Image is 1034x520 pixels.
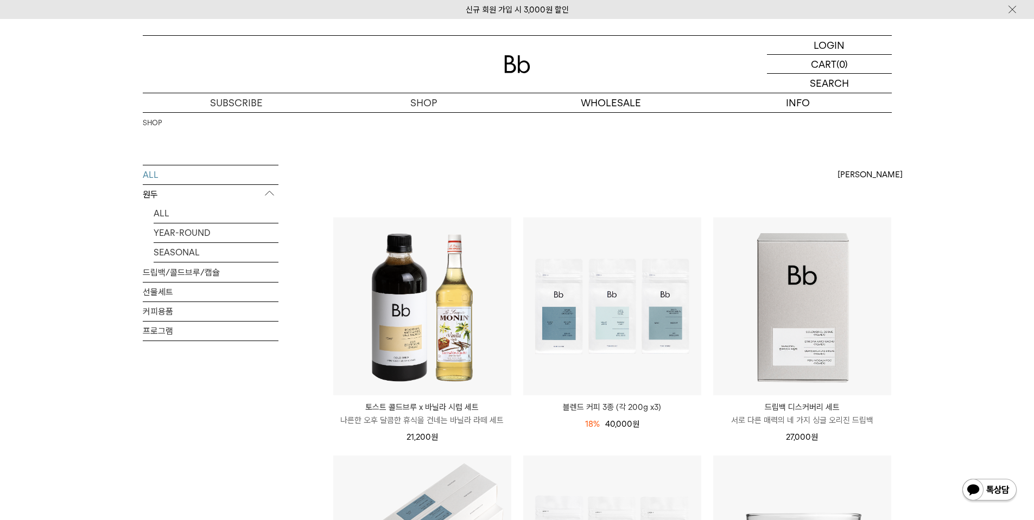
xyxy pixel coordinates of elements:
img: 카카오톡 채널 1:1 채팅 버튼 [961,478,1018,504]
a: CART (0) [767,55,892,74]
img: 블렌드 커피 3종 (각 200g x3) [523,217,701,395]
img: 로고 [504,55,530,73]
a: 선물세트 [143,283,278,301]
a: SHOP [330,93,517,112]
img: 드립백 디스커버리 세트 [713,217,891,395]
a: 토스트 콜드브루 x 바닐라 시럽 세트 나른한 오후 달콤한 휴식을 건네는 바닐라 라떼 세트 [333,401,511,427]
p: 원두 [143,185,278,204]
a: ALL [143,165,278,184]
span: 원 [632,419,639,429]
p: 드립백 디스커버리 세트 [713,401,891,414]
span: 21,200 [407,432,438,442]
a: 드립백 디스커버리 세트 서로 다른 매력의 네 가지 싱글 오리진 드립백 [713,401,891,427]
a: LOGIN [767,36,892,55]
a: SUBSCRIBE [143,93,330,112]
a: 드립백/콜드브루/캡슐 [143,263,278,282]
p: 나른한 오후 달콤한 휴식을 건네는 바닐라 라떼 세트 [333,414,511,427]
p: 토스트 콜드브루 x 바닐라 시럽 세트 [333,401,511,414]
p: 서로 다른 매력의 네 가지 싱글 오리진 드립백 [713,414,891,427]
img: 토스트 콜드브루 x 바닐라 시럽 세트 [333,217,511,395]
p: LOGIN [814,36,845,54]
p: INFO [705,93,892,112]
a: SEASONAL [154,243,278,262]
span: 40,000 [605,419,639,429]
a: 프로그램 [143,322,278,341]
span: [PERSON_NAME] [838,168,903,181]
a: 블렌드 커피 3종 (각 200g x3) [523,401,701,414]
div: 18% [585,418,600,431]
span: 27,000 [786,432,818,442]
p: SEARCH [810,74,849,93]
a: YEAR-ROUND [154,223,278,242]
a: ALL [154,204,278,223]
a: 신규 회원 가입 시 3,000원 할인 [466,5,569,15]
a: 커피용품 [143,302,278,321]
span: 원 [811,432,818,442]
a: SHOP [143,118,162,129]
p: (0) [836,55,848,73]
p: WHOLESALE [517,93,705,112]
p: CART [811,55,836,73]
span: 원 [431,432,438,442]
